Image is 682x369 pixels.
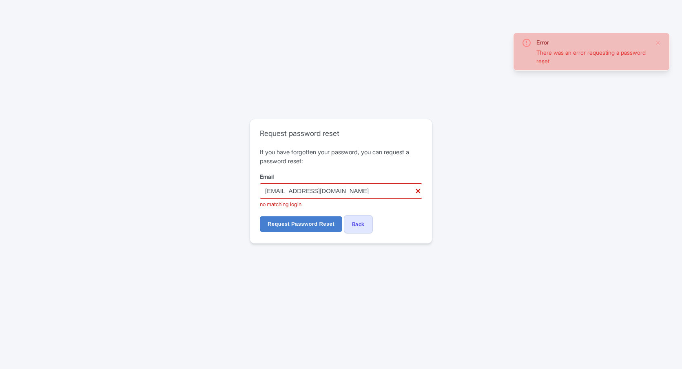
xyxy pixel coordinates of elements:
div: There was an error requesting a password reset [536,48,648,65]
a: Back [344,215,373,233]
input: Request Password Reset [260,216,342,232]
p: If you have forgotten your password, you can request a password reset: [260,148,422,166]
input: username@example.com [260,183,422,199]
button: Close [655,38,661,48]
label: Email [260,172,422,181]
div: no matching login [260,200,422,209]
div: Error [536,38,648,47]
h2: Request password reset [260,129,422,138]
